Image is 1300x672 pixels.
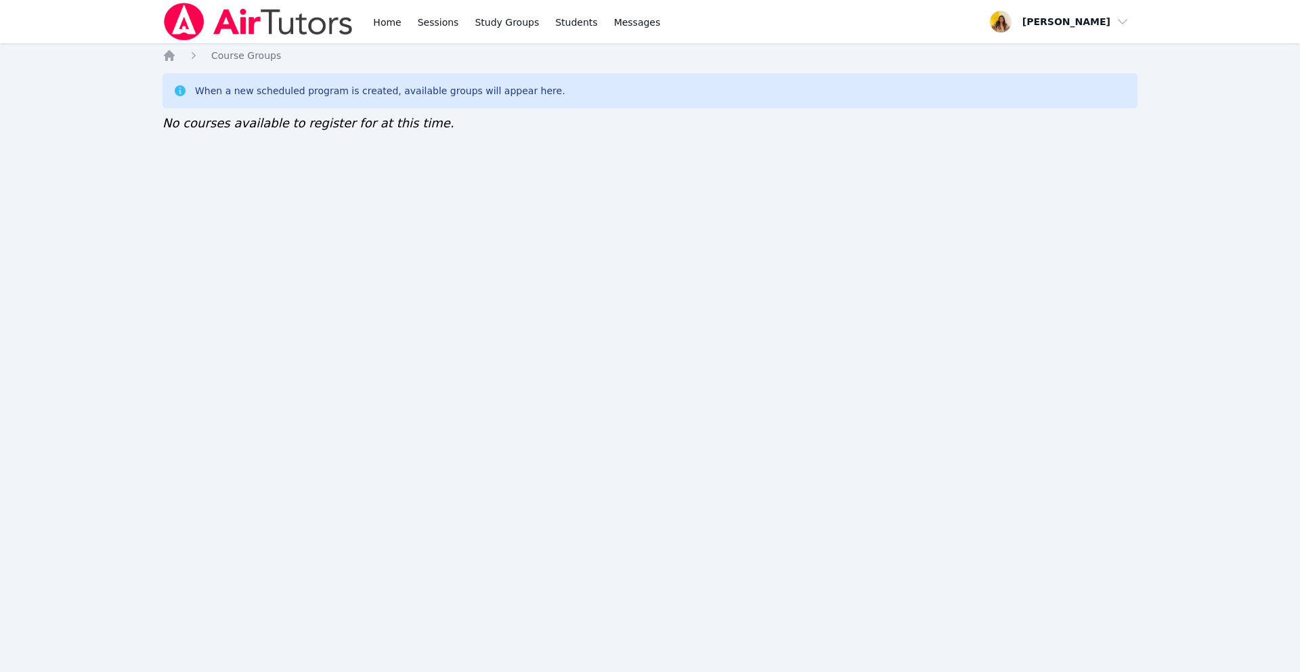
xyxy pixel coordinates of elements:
span: Course Groups [211,50,281,61]
div: When a new scheduled program is created, available groups will appear here. [195,84,565,98]
nav: Breadcrumb [162,49,1137,62]
span: No courses available to register for at this time. [162,116,454,130]
img: Air Tutors [162,3,354,41]
a: Course Groups [211,49,281,62]
span: Messages [614,16,661,29]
